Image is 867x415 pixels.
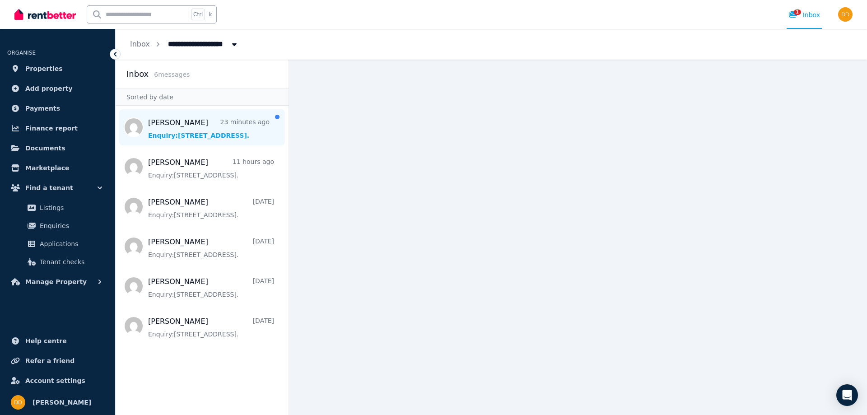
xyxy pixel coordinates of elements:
[126,68,149,80] h2: Inbox
[7,179,108,197] button: Find a tenant
[116,29,253,60] nav: Breadcrumb
[148,197,274,219] a: [PERSON_NAME][DATE]Enquiry:[STREET_ADDRESS].
[788,10,820,19] div: Inbox
[7,159,108,177] a: Marketplace
[11,199,104,217] a: Listings
[148,157,274,180] a: [PERSON_NAME]11 hours agoEnquiry:[STREET_ADDRESS].
[40,202,101,213] span: Listings
[25,143,65,154] span: Documents
[116,106,289,415] nav: Message list
[7,50,36,56] span: ORGANISE
[7,372,108,390] a: Account settings
[25,276,87,287] span: Manage Property
[25,163,69,173] span: Marketplace
[40,220,101,231] span: Enquiries
[11,217,104,235] a: Enquiries
[40,238,101,249] span: Applications
[25,336,67,346] span: Help centre
[116,89,289,106] div: Sorted by date
[25,182,73,193] span: Find a tenant
[25,63,63,74] span: Properties
[148,276,274,299] a: [PERSON_NAME][DATE]Enquiry:[STREET_ADDRESS].
[148,117,270,140] a: [PERSON_NAME]23 minutes agoEnquiry:[STREET_ADDRESS].
[130,40,150,48] a: Inbox
[25,375,85,386] span: Account settings
[25,123,78,134] span: Finance report
[209,11,212,18] span: k
[148,237,274,259] a: [PERSON_NAME][DATE]Enquiry:[STREET_ADDRESS].
[836,384,858,406] div: Open Intercom Messenger
[154,71,190,78] span: 6 message s
[191,9,205,20] span: Ctrl
[7,332,108,350] a: Help centre
[40,256,101,267] span: Tenant checks
[25,83,73,94] span: Add property
[7,273,108,291] button: Manage Property
[11,253,104,271] a: Tenant checks
[7,99,108,117] a: Payments
[25,103,60,114] span: Payments
[11,235,104,253] a: Applications
[11,395,25,410] img: Dean Dixon
[7,352,108,370] a: Refer a friend
[148,316,274,339] a: [PERSON_NAME][DATE]Enquiry:[STREET_ADDRESS].
[794,9,801,15] span: 1
[838,7,853,22] img: Dean Dixon
[7,60,108,78] a: Properties
[33,397,91,408] span: [PERSON_NAME]
[7,119,108,137] a: Finance report
[7,79,108,98] a: Add property
[14,8,76,21] img: RentBetter
[25,355,75,366] span: Refer a friend
[7,139,108,157] a: Documents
